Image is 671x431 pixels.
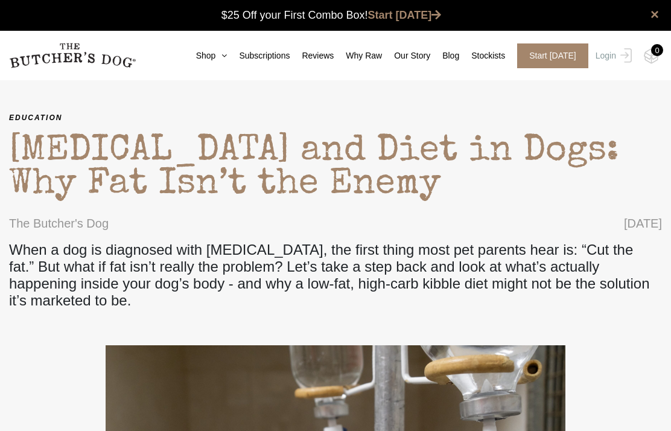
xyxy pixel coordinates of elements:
[184,49,227,62] a: Shop
[624,214,662,232] span: [DATE]
[650,7,659,22] a: close
[9,112,662,124] span: EDUCATION
[368,9,442,21] a: Start [DATE]
[505,43,593,68] a: Start [DATE]
[290,49,334,62] a: Reviews
[227,49,290,62] a: Subscriptions
[430,49,459,62] a: Blog
[9,241,662,309] span: When a dog is diagnosed with [MEDICAL_DATA], the first thing most pet parents hear is: “Cut the f...
[593,43,632,68] a: Login
[459,49,505,62] a: Stockists
[382,49,430,62] a: Our Story
[9,124,662,214] h1: [MEDICAL_DATA] and Diet in Dogs: Why Fat Isn’t the Enemy
[517,43,588,68] span: Start [DATE]
[334,49,382,62] a: Why Raw
[651,44,663,56] div: 0
[644,48,659,64] img: TBD_Cart-Empty.png
[9,214,109,232] span: The Butcher's Dog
